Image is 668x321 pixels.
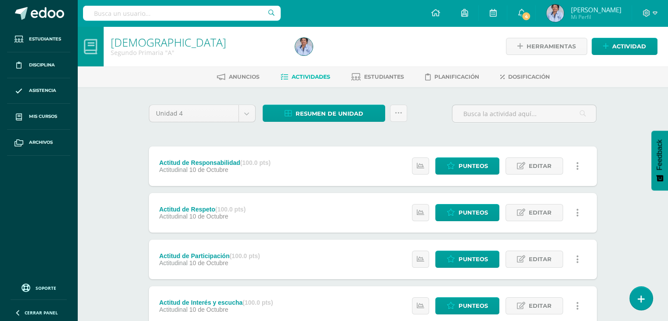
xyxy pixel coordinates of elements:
[612,38,646,55] span: Actividad
[296,106,363,122] span: Resumen de unidad
[459,204,488,221] span: Punteos
[529,158,552,174] span: Editar
[83,6,281,21] input: Busca un usuario...
[159,206,246,213] div: Actitud de Respeto
[651,131,668,190] button: Feedback - Mostrar encuesta
[425,70,479,84] a: Planificación
[281,70,330,84] a: Actividades
[292,73,330,80] span: Actividades
[159,306,188,313] span: Actitudinal
[230,252,260,259] strong: (100.0 pts)
[159,252,260,259] div: Actitud de Participación
[159,259,188,266] span: Actitudinal
[592,38,657,55] a: Actividad
[500,70,550,84] a: Dosificación
[656,139,664,170] span: Feedback
[156,105,232,122] span: Unidad 4
[351,70,404,84] a: Estudiantes
[111,35,226,50] a: [DEMOGRAPHIC_DATA]
[29,62,55,69] span: Disciplina
[435,157,499,175] a: Punteos
[159,159,271,166] div: Actitud de Responsabilidad
[111,48,285,57] div: Segundo Primaria 'A'
[506,38,587,55] a: Herramientas
[215,206,246,213] strong: (100.0 pts)
[159,299,273,306] div: Actitud de Interés y escucha
[435,251,499,268] a: Punteos
[7,130,70,156] a: Archivos
[529,298,552,314] span: Editar
[111,36,285,48] h1: Evangelización
[36,285,56,291] span: Soporte
[459,298,488,314] span: Punteos
[189,259,228,266] span: 10 de Octubre
[7,104,70,130] a: Mis cursos
[11,281,67,293] a: Soporte
[25,310,58,316] span: Cerrar panel
[263,105,385,122] a: Resumen de unidad
[459,158,488,174] span: Punteos
[229,73,260,80] span: Anuncios
[546,4,564,22] img: f7d43da7d4b76873f72a158759d9652e.png
[452,105,596,122] input: Busca la actividad aquí...
[529,251,552,267] span: Editar
[159,166,188,173] span: Actitudinal
[217,70,260,84] a: Anuncios
[364,73,404,80] span: Estudiantes
[435,297,499,314] a: Punteos
[189,166,228,173] span: 10 de Octubre
[240,159,271,166] strong: (100.0 pts)
[149,105,255,122] a: Unidad 4
[508,73,550,80] span: Dosificación
[435,204,499,221] a: Punteos
[571,5,621,14] span: [PERSON_NAME]
[7,78,70,104] a: Asistencia
[434,73,479,80] span: Planificación
[7,52,70,78] a: Disciplina
[571,13,621,21] span: Mi Perfil
[29,36,61,43] span: Estudiantes
[29,139,53,146] span: Archivos
[7,26,70,52] a: Estudiantes
[295,38,313,55] img: f7d43da7d4b76873f72a158759d9652e.png
[29,87,56,94] span: Asistencia
[242,299,273,306] strong: (100.0 pts)
[29,113,57,120] span: Mis cursos
[159,213,188,220] span: Actitudinal
[459,251,488,267] span: Punteos
[529,204,552,221] span: Editar
[189,213,228,220] span: 10 de Octubre
[521,11,531,21] span: 4
[189,306,228,313] span: 10 de Octubre
[527,38,576,55] span: Herramientas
